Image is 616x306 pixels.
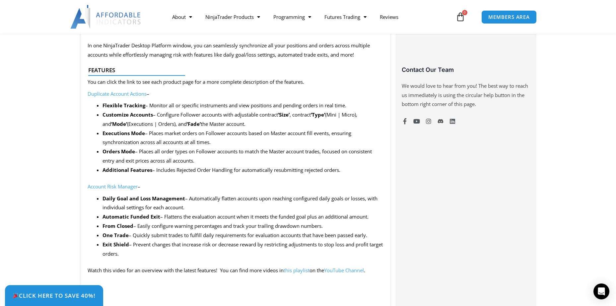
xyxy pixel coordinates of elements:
p: We would love to hear from you! The best way to reach us immediately is using the circular help b... [402,81,530,109]
a: 0 [446,7,475,26]
strong: ‘F [187,121,190,127]
li: – Easily configure warning percentages and track your trailing drawdown numbers. [103,222,384,231]
a: Programming [267,9,318,25]
strong: One Trade [103,232,129,238]
strong: Orders Mode [103,148,135,155]
strong: Executions Mode [103,130,145,136]
a: NinjaTrader Products [199,9,267,25]
p: Watch this video for an overview with the latest features! You can find more videos in on the . [88,266,384,275]
p: – [88,182,384,191]
a: Account Risk Manager [88,183,138,190]
strong: ype’ [315,111,325,118]
strong: Daily Goal and Loss Management [103,195,185,202]
li: – Configure Follower accounts with adjustable contract , contract (Mini | Micro), and (Executions... [103,110,384,129]
h3: Contact Our Team [402,66,530,74]
strong: ode’ [117,121,127,127]
strong: Automatic Funded Exit [103,213,160,220]
li: – Quickly submit trades to fulfill daily requirements for evaluation accounts that have been pass... [103,231,384,240]
li: – Automatically flatten accounts upon reaching configured daily goals or losses, with individual ... [103,194,384,213]
a: Duplicate Account Actions [88,90,147,97]
strong: Exit Shield [103,241,129,248]
p: In one NinjaTrader Desktop Platform window, you can seamlessly synchronize all your positions and... [88,41,384,60]
span: Click Here to save 40%! [13,293,96,298]
strong: ‘M [111,121,117,127]
img: 🎉 [13,293,19,298]
a: YouTube Channel [324,267,364,274]
li: – Flattens the evaluation account when it meets the funded goal plus an additional amount. [103,212,384,222]
a: Futures Trading [318,9,373,25]
span: 0 [462,10,467,15]
li: – Prevent changes that increase risk or decrease reward by restricting adjustments to stop loss a... [103,240,384,259]
div: Open Intercom Messenger [593,283,609,299]
strong: Customize Accounts [103,111,153,118]
strong: From Closed [103,223,133,229]
a: MEMBERS AREA [481,10,537,24]
a: 🎉Click Here to save 40%! [5,285,103,306]
p: – [88,89,384,99]
li: – Monitor all or specific instruments and view positions and pending orders in real time. [103,101,384,110]
strong: ade’ [190,121,201,127]
img: LogoAI | Affordable Indicators – NinjaTrader [70,5,142,29]
strong: Flexible Tracking [103,102,145,109]
strong: ‘Size’ [278,111,290,118]
nav: Menu [166,9,454,25]
li: – Places market orders on Follower accounts based on Master account fill events, ensuring synchro... [103,129,384,147]
strong: ‘T [311,111,315,118]
strong: Additional Features [103,167,152,173]
li: – Places all order types on Follower accounts to match the Master account trades, focused on cons... [103,147,384,166]
span: MEMBERS AREA [488,15,530,20]
li: – Includes Rejected Order Handling for automatically resubmitting rejected orders. [103,166,384,175]
a: Reviews [373,9,405,25]
h4: Features [88,67,378,74]
a: About [166,9,199,25]
a: this playlist [284,267,309,274]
